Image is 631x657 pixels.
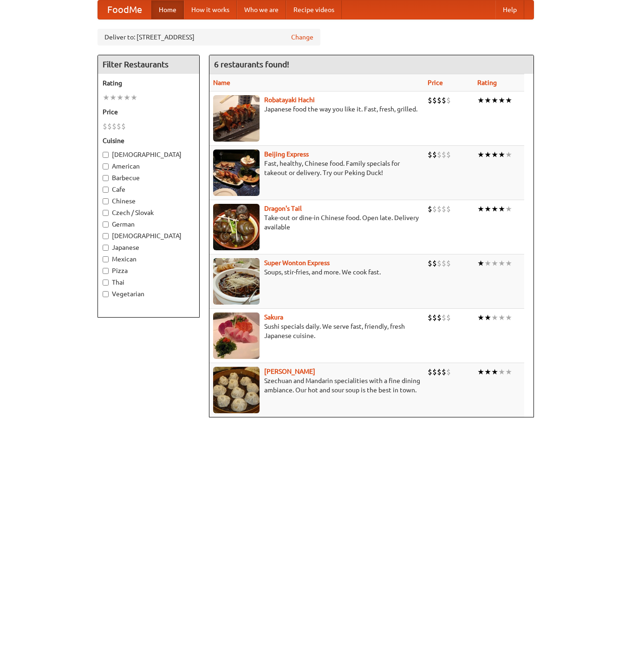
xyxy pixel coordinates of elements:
[442,204,446,214] li: $
[432,150,437,160] li: $
[498,150,505,160] li: ★
[428,367,432,377] li: $
[103,163,109,169] input: American
[213,204,260,250] img: dragon.jpg
[498,312,505,323] li: ★
[437,258,442,268] li: $
[498,258,505,268] li: ★
[103,152,109,158] input: [DEMOGRAPHIC_DATA]
[477,150,484,160] li: ★
[124,92,130,103] li: ★
[103,243,195,252] label: Japanese
[103,280,109,286] input: Thai
[432,204,437,214] li: $
[446,204,451,214] li: $
[117,92,124,103] li: ★
[264,313,283,321] b: Sakura
[446,258,451,268] li: $
[428,204,432,214] li: $
[98,55,199,74] h4: Filter Restaurants
[213,267,421,277] p: Soups, stir-fries, and more. We cook fast.
[505,258,512,268] li: ★
[213,79,230,86] a: Name
[477,95,484,105] li: ★
[491,95,498,105] li: ★
[103,92,110,103] li: ★
[437,150,442,160] li: $
[264,259,330,267] a: Super Wonton Express
[103,268,109,274] input: Pizza
[505,150,512,160] li: ★
[103,208,195,217] label: Czech / Slovak
[103,196,195,206] label: Chinese
[112,121,117,131] li: $
[498,204,505,214] li: ★
[151,0,184,19] a: Home
[237,0,286,19] a: Who we are
[117,121,121,131] li: $
[428,95,432,105] li: $
[484,258,491,268] li: ★
[264,150,309,158] a: Beijing Express
[505,95,512,105] li: ★
[213,367,260,413] img: shandong.jpg
[103,245,109,251] input: Japanese
[437,367,442,377] li: $
[484,95,491,105] li: ★
[107,121,112,131] li: $
[98,0,151,19] a: FoodMe
[213,150,260,196] img: beijing.jpg
[103,175,109,181] input: Barbecue
[446,95,451,105] li: $
[213,104,421,114] p: Japanese food the way you like it. Fast, fresh, grilled.
[103,266,195,275] label: Pizza
[442,367,446,377] li: $
[98,29,320,46] div: Deliver to: [STREET_ADDRESS]
[491,367,498,377] li: ★
[484,367,491,377] li: ★
[428,79,443,86] a: Price
[103,198,109,204] input: Chinese
[505,367,512,377] li: ★
[103,256,109,262] input: Mexican
[446,312,451,323] li: $
[491,150,498,160] li: ★
[184,0,237,19] a: How it works
[213,376,421,395] p: Szechuan and Mandarin specialities with a fine dining ambiance. Our hot and sour soup is the best...
[442,150,446,160] li: $
[477,367,484,377] li: ★
[110,92,117,103] li: ★
[103,185,195,194] label: Cafe
[213,159,421,177] p: Fast, healthy, Chinese food. Family specials for takeout or delivery. Try our Peking Duck!
[446,367,451,377] li: $
[446,150,451,160] li: $
[264,205,302,212] b: Dragon's Tail
[291,33,313,42] a: Change
[484,312,491,323] li: ★
[491,312,498,323] li: ★
[213,95,260,142] img: robatayaki.jpg
[432,312,437,323] li: $
[103,121,107,131] li: $
[103,136,195,145] h5: Cuisine
[213,312,260,359] img: sakura.jpg
[264,368,315,375] b: [PERSON_NAME]
[264,96,315,104] b: Robatayaki Hachi
[484,150,491,160] li: ★
[495,0,524,19] a: Help
[498,95,505,105] li: ★
[213,322,421,340] p: Sushi specials daily. We serve fast, friendly, fresh Japanese cuisine.
[442,312,446,323] li: $
[505,312,512,323] li: ★
[442,95,446,105] li: $
[432,95,437,105] li: $
[103,254,195,264] label: Mexican
[286,0,342,19] a: Recipe videos
[428,150,432,160] li: $
[103,221,109,228] input: German
[498,367,505,377] li: ★
[432,367,437,377] li: $
[130,92,137,103] li: ★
